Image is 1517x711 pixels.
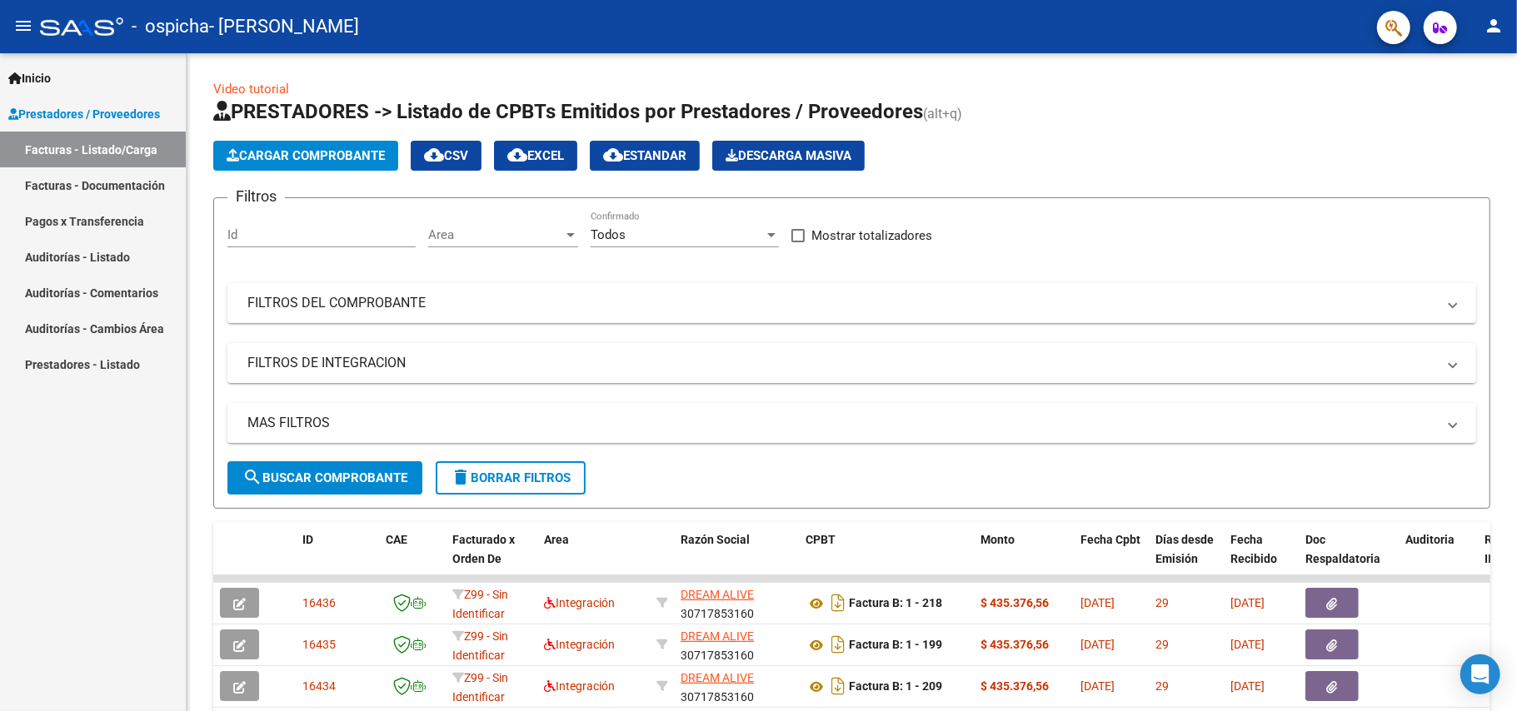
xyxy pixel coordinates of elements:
span: - [PERSON_NAME] [209,8,359,45]
span: Integración [544,638,615,651]
button: Descarga Masiva [712,141,865,171]
span: Borrar Filtros [451,470,571,485]
a: Video tutorial [213,82,289,97]
app-download-masive: Descarga masiva de comprobantes (adjuntos) [712,141,865,171]
strong: Factura B: 1 - 199 [849,639,942,652]
span: Inicio [8,69,51,87]
span: CPBT [806,533,836,546]
button: Borrar Filtros [436,461,586,495]
strong: Factura B: 1 - 218 [849,597,942,610]
div: 30717853160 [681,669,792,704]
datatable-header-cell: Facturado x Orden De [446,522,537,595]
span: 29 [1155,638,1169,651]
span: Todos [591,227,626,242]
div: Open Intercom Messenger [1460,654,1500,694]
datatable-header-cell: CAE [379,522,446,595]
datatable-header-cell: ID [296,522,379,595]
i: Descargar documento [827,589,849,616]
datatable-header-cell: Fecha Cpbt [1074,522,1149,595]
span: DREAM ALIVE [681,588,754,601]
mat-panel-title: FILTROS DE INTEGRACION [247,354,1436,372]
span: Doc Respaldatoria [1305,533,1380,565]
mat-expansion-panel-header: MAS FILTROS [227,403,1476,443]
button: Cargar Comprobante [213,141,398,171]
mat-icon: search [242,467,262,487]
span: Fecha Cpbt [1080,533,1140,546]
span: Integración [544,596,615,609]
strong: Factura B: 1 - 209 [849,680,942,694]
strong: $ 435.376,56 [981,638,1049,651]
mat-icon: cloud_download [603,145,623,165]
datatable-header-cell: Días desde Emisión [1149,522,1224,595]
span: (alt+q) [923,106,962,122]
span: CAE [386,533,407,546]
span: Z99 - Sin Identificar [452,671,508,704]
span: Auditoria [1405,533,1455,546]
span: [DATE] [1080,638,1115,651]
datatable-header-cell: Doc Respaldatoria [1299,522,1399,595]
mat-icon: person [1484,16,1504,36]
mat-panel-title: MAS FILTROS [247,414,1436,432]
mat-icon: cloud_download [507,145,527,165]
span: CSV [424,148,468,163]
span: DREAM ALIVE [681,671,754,684]
span: [DATE] [1080,596,1115,609]
i: Descargar documento [827,631,849,658]
span: PRESTADORES -> Listado de CPBTs Emitidos por Prestadores / Proveedores [213,100,923,123]
span: Z99 - Sin Identificar [452,588,508,620]
datatable-header-cell: Monto [974,522,1074,595]
datatable-header-cell: Area [537,522,650,595]
span: Mostrar totalizadores [811,226,932,246]
datatable-header-cell: Razón Social [674,522,799,595]
datatable-header-cell: CPBT [799,522,974,595]
span: [DATE] [1080,679,1115,693]
datatable-header-cell: Auditoria [1399,522,1478,595]
span: 29 [1155,596,1169,609]
span: Buscar Comprobante [242,470,407,485]
i: Descargar documento [827,673,849,699]
div: 30717853160 [681,627,792,662]
span: Estandar [603,148,686,163]
mat-expansion-panel-header: FILTROS DEL COMPROBANTE [227,283,1476,323]
span: 16435 [302,638,336,651]
span: 16434 [302,679,336,693]
span: Razón Social [681,533,750,546]
mat-panel-title: FILTROS DEL COMPROBANTE [247,294,1436,312]
span: Area [544,533,569,546]
span: [DATE] [1230,679,1265,693]
span: Fecha Recibido [1230,533,1277,565]
span: Monto [981,533,1015,546]
strong: $ 435.376,56 [981,679,1049,693]
span: [DATE] [1230,596,1265,609]
span: 16436 [302,596,336,609]
span: EXCEL [507,148,564,163]
mat-icon: delete [451,467,471,487]
strong: $ 435.376,56 [981,596,1049,609]
span: ID [302,533,313,546]
button: CSV [411,141,482,171]
button: Buscar Comprobante [227,461,422,495]
mat-icon: cloud_download [424,145,444,165]
h3: Filtros [227,185,285,208]
span: 29 [1155,679,1169,693]
mat-icon: menu [13,16,33,36]
span: Días desde Emisión [1155,533,1214,565]
span: Cargar Comprobante [227,148,385,163]
span: Integración [544,679,615,693]
mat-expansion-panel-header: FILTROS DE INTEGRACION [227,343,1476,383]
div: 30717853160 [681,585,792,620]
span: DREAM ALIVE [681,629,754,643]
span: [DATE] [1230,638,1265,651]
button: Estandar [590,141,700,171]
span: Facturado x Orden De [452,533,515,565]
span: Descarga Masiva [726,148,851,163]
button: EXCEL [494,141,577,171]
span: - ospicha [132,8,209,45]
span: Prestadores / Proveedores [8,105,160,123]
span: Z99 - Sin Identificar [452,629,508,662]
datatable-header-cell: Fecha Recibido [1224,522,1299,595]
span: Area [428,227,563,242]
